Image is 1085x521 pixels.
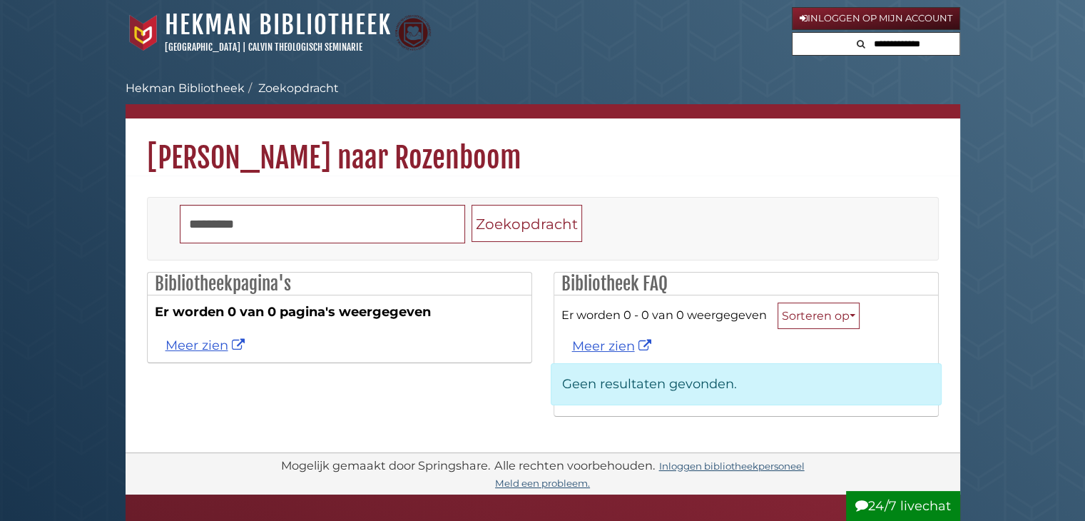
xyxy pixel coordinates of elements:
font: Mogelijk gemaakt door Springshare. [281,458,490,472]
font: Geen resultaten gevonden. [562,376,737,392]
font: Meer zien [572,338,635,354]
button: Sorteren op [778,303,860,329]
a: Meer zien [572,338,655,354]
font: Bibliotheekpagina's [155,273,291,295]
button: Zoekopdracht [852,33,870,52]
font: Er worden 0 - 0 van 0 weergegeven [561,307,767,321]
nav: broodkruimel [126,80,960,118]
font: [PERSON_NAME] naar Rozenboom [147,140,521,176]
font: Zoekopdracht [258,81,339,95]
font: Meer zien [165,338,228,353]
font: Bibliotheek FAQ [561,273,668,295]
font: Sorteren op [782,309,850,323]
font: Er worden 0 van 0 pagina's weergegeven [155,304,431,320]
a: [GEOGRAPHIC_DATA] [165,41,240,53]
a: Inloggen op mijn account [792,7,960,30]
font: Alle rechten voorbehouden. [494,458,655,472]
button: 24/7 livechat [846,491,960,521]
a: Hekman Bibliotheek [165,9,392,41]
a: Hekman Bibliotheek [126,81,245,95]
img: Calvin Universiteit [126,15,161,51]
a: Calvin Theologisch Seminarie [248,41,362,53]
button: Zoekopdracht [472,205,582,243]
font: Inloggen op mijn account [808,12,952,24]
a: See more Rozenboom results [165,338,248,353]
font: Zoekopdracht [476,216,578,233]
a: Meld een probleem. [495,477,590,489]
font: | [243,41,246,53]
img: Calvijn Theologisch Seminarie [395,15,431,51]
a: Inloggen bibliotheekpersoneel [659,460,805,472]
font: 24/7 livechat [868,498,951,514]
i: Zoekopdracht [857,39,865,49]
